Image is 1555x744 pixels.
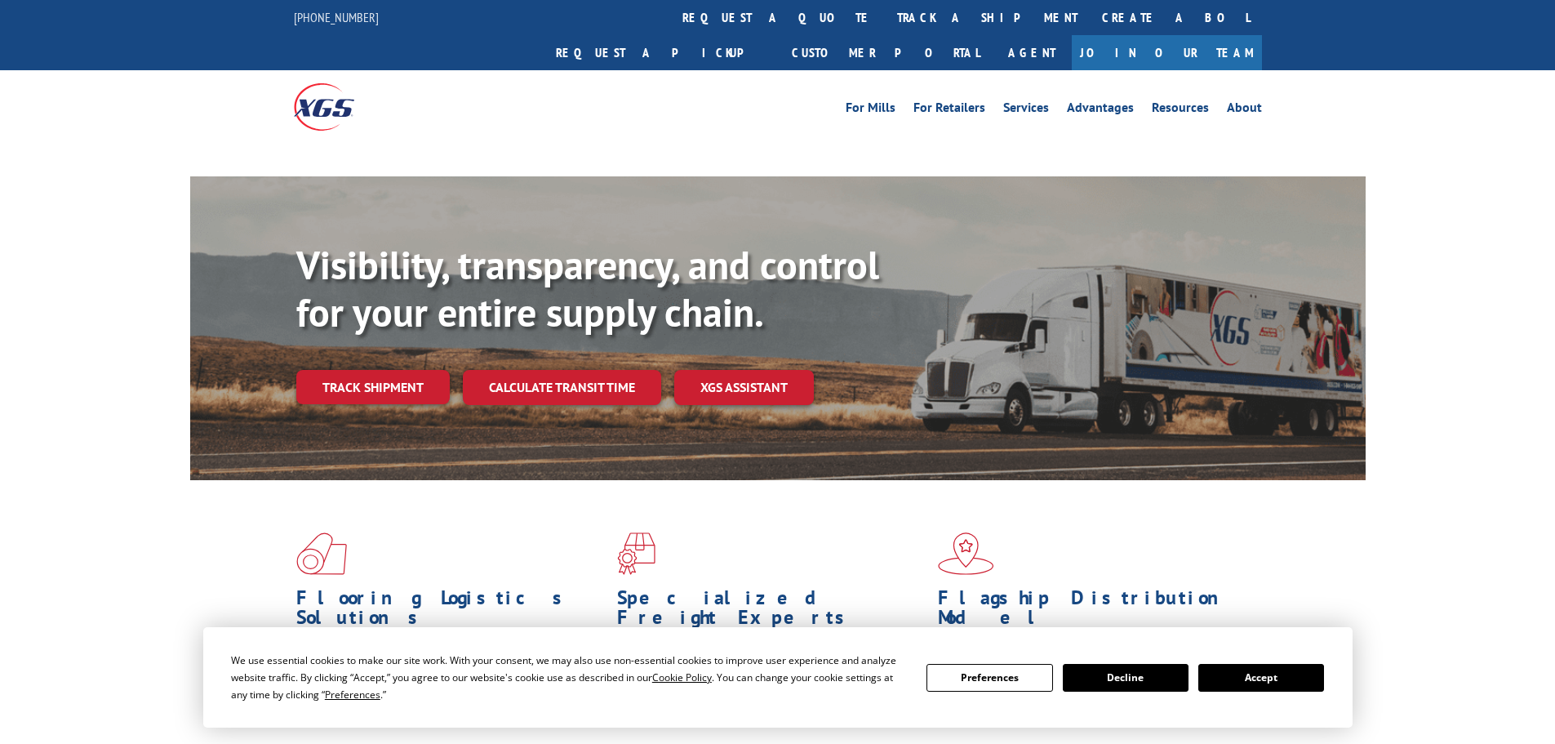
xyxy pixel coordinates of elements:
[294,9,379,25] a: [PHONE_NUMBER]
[992,35,1072,70] a: Agent
[1227,101,1262,119] a: About
[1067,101,1134,119] a: Advantages
[617,532,655,575] img: xgs-icon-focused-on-flooring-red
[1152,101,1209,119] a: Resources
[846,101,895,119] a: For Mills
[296,588,605,635] h1: Flooring Logistics Solutions
[938,588,1246,635] h1: Flagship Distribution Model
[1063,664,1188,692] button: Decline
[913,101,985,119] a: For Retailers
[938,532,994,575] img: xgs-icon-flagship-distribution-model-red
[544,35,780,70] a: Request a pickup
[617,588,926,635] h1: Specialized Freight Experts
[652,670,712,684] span: Cookie Policy
[1072,35,1262,70] a: Join Our Team
[926,664,1052,692] button: Preferences
[1198,664,1324,692] button: Accept
[780,35,992,70] a: Customer Portal
[1003,101,1049,119] a: Services
[463,370,661,405] a: Calculate transit time
[231,652,907,703] div: We use essential cookies to make our site work. With your consent, we may also use non-essential ...
[674,370,814,405] a: XGS ASSISTANT
[296,239,879,337] b: Visibility, transparency, and control for your entire supply chain.
[296,532,347,575] img: xgs-icon-total-supply-chain-intelligence-red
[325,688,380,702] span: Preferences
[296,370,450,404] a: Track shipment
[203,627,1353,728] div: Cookie Consent Prompt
